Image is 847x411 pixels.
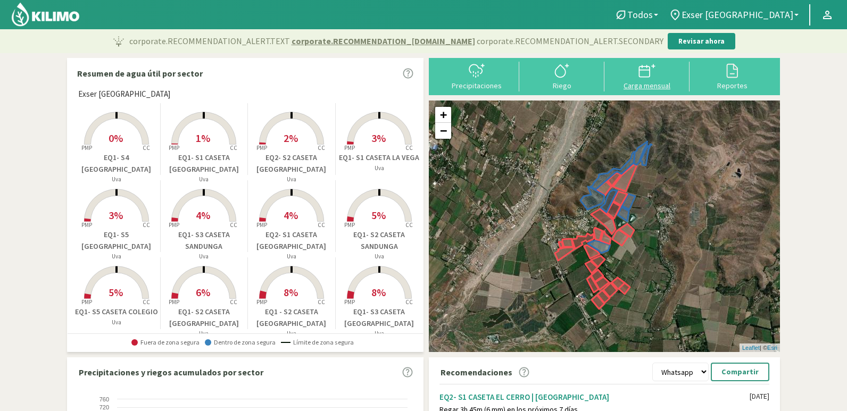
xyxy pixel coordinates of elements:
[344,144,355,152] tspan: PMP
[336,306,423,329] p: EQ1- S3 CASETA [GEOGRAPHIC_DATA]
[336,252,423,261] p: Uva
[604,62,690,90] button: Carga mensual
[344,221,355,229] tspan: PMP
[477,35,663,47] span: corporate.RECOMMENDATION_ALERT.SECONDARY
[256,221,267,229] tspan: PMP
[435,123,451,139] a: Zoom out
[336,164,423,173] p: Uva
[318,221,325,229] tspan: CC
[73,252,160,261] p: Uva
[405,144,413,152] tspan: CC
[678,36,725,47] p: Revisar ahora
[668,33,735,50] button: Revisar ahora
[143,298,150,306] tspan: CC
[161,329,248,338] p: Uva
[608,82,686,89] div: Carga mensual
[161,229,248,252] p: EQ1- S3 CASETA SANDUNGA
[169,298,179,306] tspan: PMP
[522,82,601,89] div: Riego
[519,62,604,90] button: Riego
[77,67,203,80] p: Resumen de agua útil por sector
[740,343,780,353] div: | ©
[434,62,519,90] button: Precipitaciones
[161,306,248,329] p: EQ1- S2 CASETA [GEOGRAPHIC_DATA]
[711,363,769,381] button: Compartir
[248,175,335,184] p: Uva
[721,366,759,378] p: Compartir
[284,131,298,145] span: 2%
[73,318,160,327] p: Uva
[169,144,179,152] tspan: PMP
[196,286,210,299] span: 6%
[161,252,248,261] p: Uva
[435,107,451,123] a: Zoom in
[248,329,335,338] p: Uva
[284,208,298,222] span: 4%
[441,366,512,379] p: Recomendaciones
[230,221,238,229] tspan: CC
[196,131,210,145] span: 1%
[405,298,413,306] tspan: CC
[109,131,123,145] span: 0%
[318,144,325,152] tspan: CC
[11,2,80,27] img: Kilimo
[256,144,267,152] tspan: PMP
[336,329,423,338] p: Uva
[439,392,750,402] div: EQ2- S1 CASETA EL CERRO | [GEOGRAPHIC_DATA]
[78,88,170,100] span: Exser [GEOGRAPHIC_DATA]
[437,82,516,89] div: Precipitaciones
[284,286,298,299] span: 8%
[627,9,653,20] span: Todos
[109,208,123,222] span: 3%
[248,306,335,329] p: EQ1 - S2 CASETA [GEOGRAPHIC_DATA]
[248,229,335,252] p: EQ2- S1 CASETA [GEOGRAPHIC_DATA]
[230,144,238,152] tspan: CC
[143,144,150,152] tspan: CC
[161,175,248,184] p: Uva
[143,221,150,229] tspan: CC
[336,229,423,252] p: EQ1- S2 CASETA SANDUNGA
[693,82,771,89] div: Reportes
[318,298,325,306] tspan: CC
[750,392,769,401] div: [DATE]
[73,306,160,317] p: EQ1- S5 CASETA COLEGIO
[742,345,760,351] a: Leaflet
[230,298,238,306] tspan: CC
[371,286,386,299] span: 8%
[81,298,92,306] tspan: PMP
[292,35,475,47] span: corporate.RECOMMENDATION_[DOMAIN_NAME]
[205,339,276,346] span: Dentro de zona segura
[81,221,92,229] tspan: PMP
[73,229,160,252] p: EQ1- S5 [GEOGRAPHIC_DATA]
[73,152,160,175] p: EQ1- S4 [GEOGRAPHIC_DATA]
[248,152,335,175] p: EQ2- S2 CASETA [GEOGRAPHIC_DATA]
[690,62,775,90] button: Reportes
[131,339,200,346] span: Fuera de zona segura
[99,396,109,402] text: 760
[248,252,335,261] p: Uva
[109,286,123,299] span: 5%
[79,366,263,379] p: Precipitaciones y riegos acumulados por sector
[169,221,179,229] tspan: PMP
[81,144,92,152] tspan: PMP
[371,131,386,145] span: 3%
[129,35,663,47] p: corporate.RECOMMENDATION_ALERT.TEXT
[336,152,423,163] p: EQ1- S1 CASETA LA VEGA
[371,208,386,222] span: 5%
[344,298,355,306] tspan: PMP
[682,9,793,20] span: Exser [GEOGRAPHIC_DATA]
[196,208,210,222] span: 4%
[99,404,109,410] text: 720
[405,221,413,229] tspan: CC
[161,152,248,175] p: EQ1- S1 CASETA [GEOGRAPHIC_DATA]
[256,298,267,306] tspan: PMP
[73,175,160,184] p: Uva
[281,339,354,346] span: Límite de zona segura
[767,345,777,351] a: Esri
